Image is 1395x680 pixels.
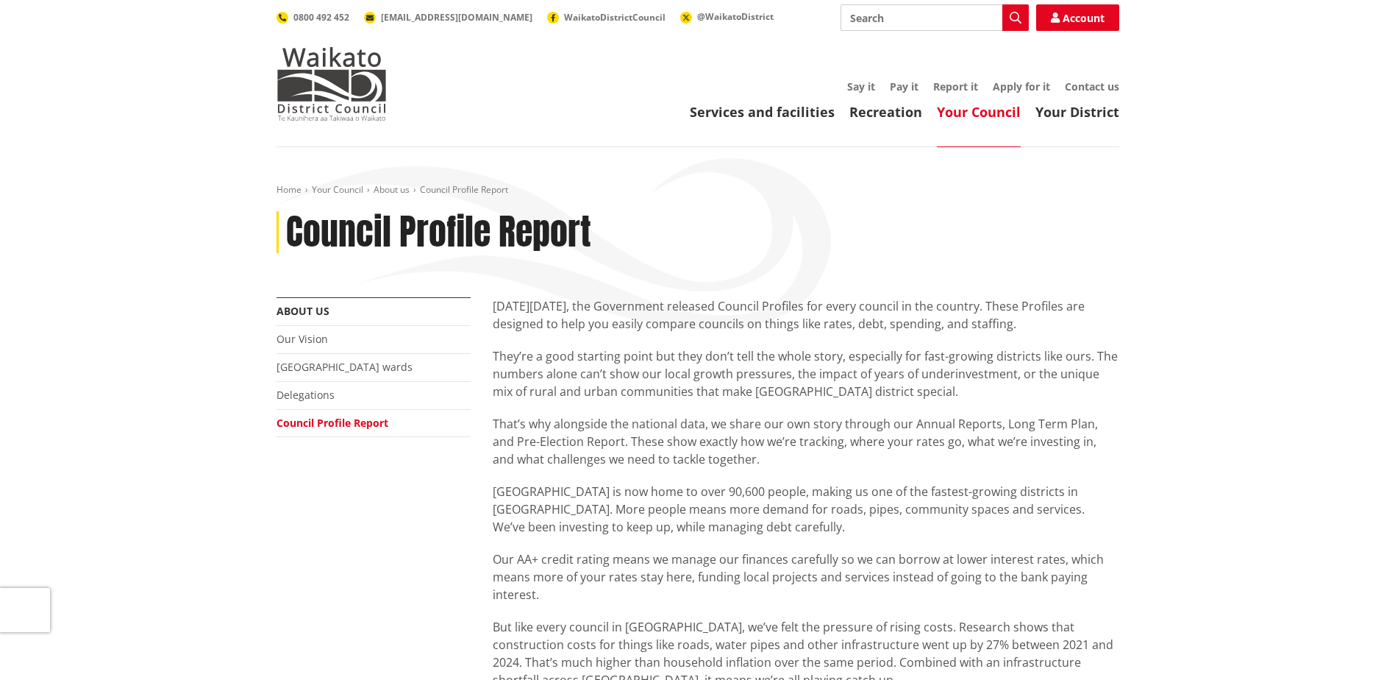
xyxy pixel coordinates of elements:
a: Pay it [890,79,918,93]
a: [EMAIL_ADDRESS][DOMAIN_NAME] [364,11,532,24]
a: Your Council [937,103,1021,121]
h1: Council Profile Report [286,211,591,254]
span: Council Profile Report [420,183,508,196]
input: Search input [841,4,1029,31]
a: WaikatoDistrictCouncil [547,11,666,24]
a: Home [276,183,302,196]
nav: breadcrumb [276,184,1119,196]
a: Delegations [276,388,335,402]
a: @WaikatoDistrict [680,10,774,23]
img: Waikato District Council - Te Kaunihera aa Takiwaa o Waikato [276,47,387,121]
a: Account [1036,4,1119,31]
a: Say it [847,79,875,93]
a: Your Council [312,183,363,196]
p: Our AA+ credit rating means we manage our finances carefully so we can borrow at lower interest r... [493,550,1119,603]
span: [EMAIL_ADDRESS][DOMAIN_NAME] [381,11,532,24]
p: That’s why alongside the national data, we share our own story through our Annual Reports, Long T... [493,415,1119,468]
a: Report it [933,79,978,93]
a: 0800 492 452 [276,11,349,24]
a: Recreation [849,103,922,121]
p: [GEOGRAPHIC_DATA] is now home to over 90,600 people, making us one of the fastest-growing distric... [493,483,1119,536]
span: 0800 492 452 [293,11,349,24]
a: About us [374,183,410,196]
span: @WaikatoDistrict [697,10,774,23]
span: [DATE][DATE], the Government released Council Profiles for every council in the country. These Pr... [493,298,1085,332]
p: They’re a good starting point but they don’t tell the whole story, especially for fast-growing di... [493,347,1119,400]
span: WaikatoDistrictCouncil [564,11,666,24]
a: Our Vision [276,332,328,346]
a: Your District [1035,103,1119,121]
a: About us [276,304,329,318]
a: Services and facilities [690,103,835,121]
a: Council Profile Report [276,416,388,430]
a: Apply for it [993,79,1050,93]
a: [GEOGRAPHIC_DATA] wards [276,360,413,374]
a: Contact us [1065,79,1119,93]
